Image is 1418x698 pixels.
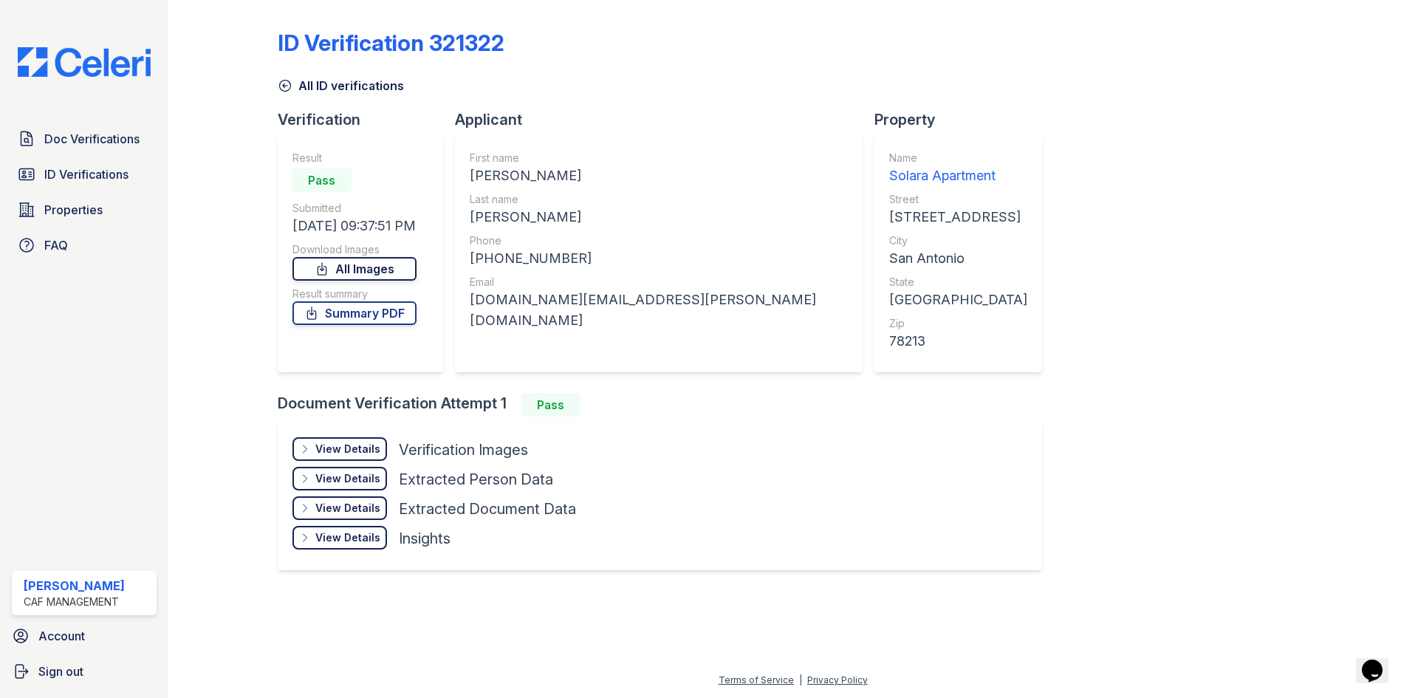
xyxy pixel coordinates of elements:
div: Solara Apartment [889,165,1027,186]
div: Insights [399,528,451,549]
a: Account [6,621,162,651]
span: Sign out [38,663,83,680]
div: Pass [292,168,352,192]
div: Applicant [455,109,874,130]
a: FAQ [12,230,157,260]
a: ID Verifications [12,160,157,189]
div: Extracted Document Data [399,499,576,519]
a: Privacy Policy [807,674,868,685]
div: Extracted Person Data [399,469,553,490]
a: Name Solara Apartment [889,151,1027,186]
div: [PERSON_NAME] [470,165,848,186]
a: Summary PDF [292,301,417,325]
div: San Antonio [889,248,1027,269]
div: Last name [470,192,848,207]
div: City [889,233,1027,248]
div: CAF Management [24,595,125,609]
div: View Details [315,471,380,486]
div: View Details [315,442,380,456]
div: 78213 [889,331,1027,352]
div: [DOMAIN_NAME][EMAIL_ADDRESS][PERSON_NAME][DOMAIN_NAME] [470,290,848,331]
span: FAQ [44,236,68,254]
div: Submitted [292,201,417,216]
div: [PERSON_NAME] [470,207,848,227]
iframe: chat widget [1356,639,1403,683]
div: First name [470,151,848,165]
div: Phone [470,233,848,248]
div: [GEOGRAPHIC_DATA] [889,290,1027,310]
span: ID Verifications [44,165,129,183]
div: [DATE] 09:37:51 PM [292,216,417,236]
a: Sign out [6,657,162,686]
div: Result summary [292,287,417,301]
div: State [889,275,1027,290]
div: Pass [521,393,580,417]
a: All ID verifications [278,77,404,95]
a: Terms of Service [719,674,794,685]
div: Zip [889,316,1027,331]
a: Doc Verifications [12,124,157,154]
div: Download Images [292,242,417,257]
div: [STREET_ADDRESS] [889,207,1027,227]
div: [PERSON_NAME] [24,577,125,595]
div: Name [889,151,1027,165]
span: Account [38,627,85,645]
img: CE_Logo_Blue-a8612792a0a2168367f1c8372b55b34899dd931a85d93a1a3d3e32e68fde9ad4.png [6,47,162,77]
span: Properties [44,201,103,219]
div: ID Verification 321322 [278,30,504,56]
div: Street [889,192,1027,207]
div: Verification [278,109,455,130]
div: Document Verification Attempt 1 [278,393,1054,417]
div: View Details [315,501,380,516]
div: | [799,674,802,685]
div: Verification Images [399,439,528,460]
div: Email [470,275,848,290]
div: [PHONE_NUMBER] [470,248,848,269]
div: Result [292,151,417,165]
span: Doc Verifications [44,130,140,148]
a: Properties [12,195,157,225]
div: Property [874,109,1054,130]
div: View Details [315,530,380,545]
a: All Images [292,257,417,281]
